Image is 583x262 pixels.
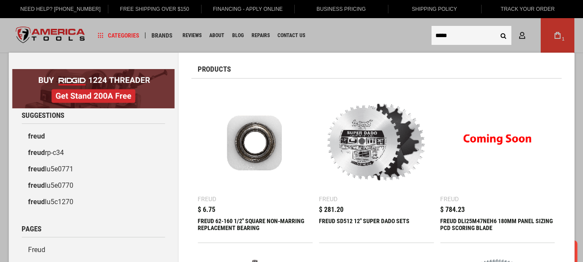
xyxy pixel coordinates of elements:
[99,11,110,22] button: Open LiveChat chat widget
[28,181,45,189] b: freud
[319,85,434,243] a: FREUD SD512 12 Freud $ 281.20 FREUD SD512 12" SUPER DADO SETS
[22,112,64,119] span: Suggestions
[198,206,215,213] span: $ 6.75
[198,85,312,243] a: FREUD 62-160 1/2 Freud $ 6.75 FREUD 62-160 1/2" SQUARE NON‑MARRING REPLACEMENT BEARING
[202,89,308,196] img: FREUD 62-160 1/2
[319,196,337,202] div: Freud
[198,218,312,238] div: FREUD 62-160 1/2
[319,206,343,213] span: $ 281.20
[495,27,511,44] button: Search
[22,177,165,194] a: freudlu5e0770
[12,69,174,108] img: BOGO: Buy RIDGID® 1224 Threader, Get Stand 200A Free!
[28,165,45,173] b: freud
[22,194,165,210] a: freudlu5c1270
[22,225,41,233] span: Pages
[198,196,216,202] div: Freud
[12,69,174,76] a: BOGO: Buy RIDGID® 1224 Threader, Get Stand 200A Free!
[94,30,143,41] a: Categories
[22,161,165,177] a: freudlu5e0771
[440,85,555,243] a: FREUD DLI25M47NEH6 180MM PANEL SIZING PCD SCORING BLADE Freud $ 784.23 FREUD DLI25M47NEH6 180MM P...
[198,66,231,73] span: Products
[148,30,176,41] a: Brands
[319,218,434,238] div: FREUD SD512 12
[440,218,555,238] div: FREUD DLI25M47NEH6 180MM PANEL SIZING PCD SCORING BLADE
[323,89,429,196] img: FREUD SD512 12
[22,242,165,258] a: Freud
[444,89,551,196] img: FREUD DLI25M47NEH6 180MM PANEL SIZING PCD SCORING BLADE
[440,206,465,213] span: $ 784.23
[12,13,98,20] p: We're away right now. Please check back later!
[28,198,45,206] b: freud
[440,196,459,202] div: Freud
[98,32,139,38] span: Categories
[22,128,165,145] a: freud
[151,32,173,38] span: Brands
[28,132,45,140] b: freud
[22,145,165,161] a: freudrp-c34
[28,148,45,157] b: freud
